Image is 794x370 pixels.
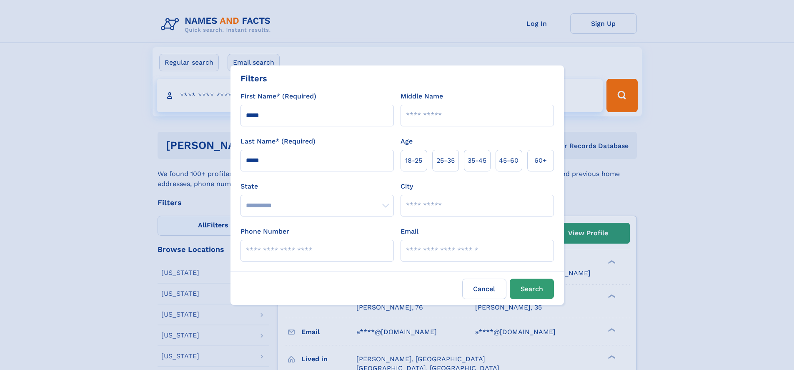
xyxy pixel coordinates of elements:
[240,72,267,85] div: Filters
[240,181,394,191] label: State
[468,156,486,166] span: 35‑45
[240,91,316,101] label: First Name* (Required)
[401,91,443,101] label: Middle Name
[510,279,554,299] button: Search
[499,156,518,166] span: 45‑60
[534,156,547,166] span: 60+
[436,156,455,166] span: 25‑35
[401,181,413,191] label: City
[240,227,289,237] label: Phone Number
[240,136,316,146] label: Last Name* (Required)
[401,136,413,146] label: Age
[401,227,418,237] label: Email
[462,279,506,299] label: Cancel
[405,156,422,166] span: 18‑25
